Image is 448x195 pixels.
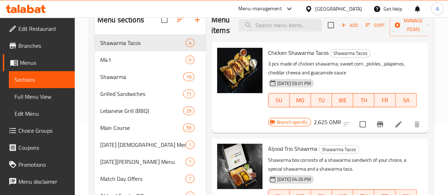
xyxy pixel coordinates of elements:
div: items [183,124,194,132]
span: [DATE][PERSON_NAME] Menu [100,157,186,166]
div: Ramadan Sahour Menu [100,157,186,166]
span: [DATE] 03:01 PM [274,80,314,87]
div: Shawarma Tacos4 [95,34,206,51]
span: WE [335,95,350,105]
span: MO [293,95,308,105]
div: Ramadan Iftar Menu [100,140,186,149]
span: SU [271,95,287,105]
button: Add section [189,11,206,28]
a: Branches [3,37,75,54]
div: Shawarma19 [95,68,206,85]
span: 4 [186,40,194,46]
div: Main Course59 [95,119,206,136]
span: Sort [365,21,385,29]
div: items [186,56,194,64]
span: Branches [18,41,69,50]
span: 1 [186,159,194,165]
div: M410 [95,51,206,68]
span: Add [340,21,359,29]
div: Lebanese Grill (BBQ)29 [95,102,206,119]
div: items [186,157,194,166]
div: Shawarma Tacos [330,49,370,58]
span: 11 [183,91,194,97]
div: Grilled Sandwiches11 [95,85,206,102]
span: Menu disclaimer [18,177,69,186]
a: Edit Restaurant [3,20,75,37]
img: Aljood Trio Shawrma [217,144,262,189]
a: Menu disclaimer [3,173,75,190]
span: FR [377,95,393,105]
span: Choice Groups [18,126,69,135]
span: 1 [186,142,194,148]
div: items [186,140,194,149]
div: [DATE] [DEMOGRAPHIC_DATA] Menu1 [95,136,206,153]
div: [DATE][PERSON_NAME] Menu1 [95,153,206,170]
span: Shawarma Tacos [319,145,359,154]
a: Choice Groups [3,122,75,139]
a: Menus [3,54,75,71]
span: 29 [183,108,194,114]
div: Menu-management [238,5,282,13]
img: Chicken Shawarma Tacos [217,48,262,93]
span: Shawarma Tacos [330,49,370,57]
span: Aljood Trio Shawrma [268,143,317,154]
div: Match Day Offers7 [95,170,206,187]
button: Manage items [390,14,437,36]
div: [GEOGRAPHIC_DATA] [315,5,362,13]
p: 3 pcs made of chicken shawarma, sweet corn , pickles , jalapenos, cheddar cheese and guacamole sauce [268,59,417,77]
span: Shawarma [100,73,183,81]
span: 0 [186,57,194,63]
span: Promotions [18,160,69,169]
h6: 2.625 OMR [314,117,341,127]
a: Full Menu View [9,88,75,105]
span: Grilled Sandwiches [100,90,183,98]
p: Shawarma box consists of a shawarma sandwich of your choice, a special shawarma and a shawarma taco. [268,156,417,173]
span: A [436,5,439,13]
button: TU [311,93,332,107]
span: Edit Menu [15,109,69,118]
button: delete [408,116,425,133]
span: 7 [186,176,194,182]
span: Lebanese Grill (BBQ) [100,107,183,115]
button: SA [396,93,417,107]
a: Edit Menu [9,105,75,122]
button: Branch-specific-item [372,116,389,133]
span: M41 [100,56,186,64]
h2: Menu sections [97,15,144,25]
span: Chicken Shawarma Tacos [268,47,329,58]
span: Coupons [18,143,69,152]
span: Branch specific [274,119,311,126]
span: Select section [323,18,338,33]
div: items [183,107,194,115]
div: items [186,39,194,47]
button: TH [353,93,374,107]
a: Edit menu item [394,120,403,128]
span: Sort items [361,20,390,31]
span: [DATE] 04:26 PM [274,176,314,183]
span: [DATE] [DEMOGRAPHIC_DATA] Menu [100,140,186,149]
span: Menus [20,58,69,67]
span: Main Course [100,124,183,132]
a: Sections [9,71,75,88]
div: items [183,90,194,98]
h2: Menu items [211,15,230,36]
span: SA [398,95,414,105]
span: TH [356,95,372,105]
span: Add item [338,20,361,31]
span: Manage items [395,16,431,34]
span: 19 [183,74,194,80]
span: Shawarma Tacos [100,39,186,47]
input: search [238,19,322,31]
div: items [186,174,194,183]
button: SU [268,93,290,107]
span: Match Day Offers [100,174,186,183]
span: Sections [15,75,69,84]
a: Coupons [3,139,75,156]
span: 59 [183,125,194,131]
